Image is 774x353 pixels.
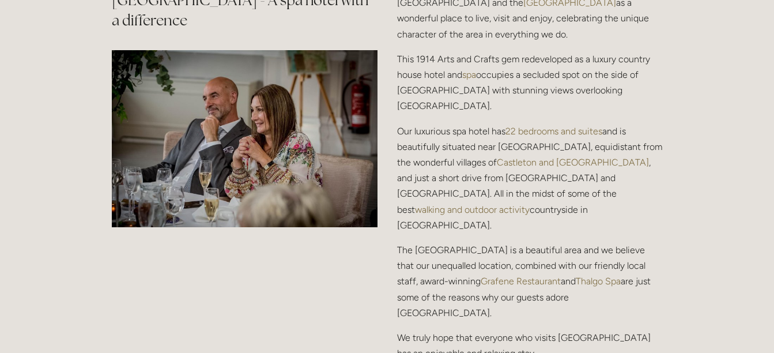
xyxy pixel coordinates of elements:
[415,204,530,215] a: walking and outdoor activity
[576,276,621,287] a: Thalgo Spa
[497,157,649,168] a: Castleton and [GEOGRAPHIC_DATA]
[397,51,663,114] p: This 1914 Arts and Crafts gem redeveloped as a luxury country house hotel and occupies a secluded...
[481,276,561,287] a: Grafene Restaurant
[112,50,377,227] img: Couple during a Dinner at Losehill Restaurant
[397,242,663,321] p: The [GEOGRAPHIC_DATA] is a beautiful area and we believe that our unequalled location, combined w...
[462,69,476,80] a: spa
[397,123,663,233] p: Our luxurious spa hotel has and is beautifully situated near [GEOGRAPHIC_DATA], equidistant from ...
[505,126,602,137] a: 22 bedrooms and suites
